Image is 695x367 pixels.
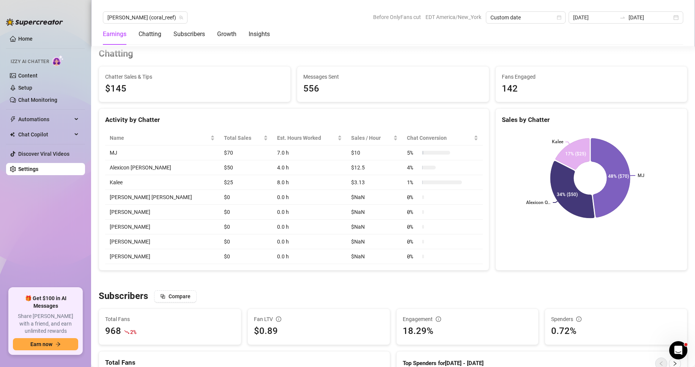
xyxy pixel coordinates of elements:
[18,151,69,157] a: Discover Viral Videos
[254,315,384,323] div: Fan LTV
[273,190,347,205] td: 0.0 h
[347,175,402,190] td: $3.13
[124,329,129,335] span: fall
[273,160,347,175] td: 4.0 h
[105,205,219,220] td: [PERSON_NAME]
[219,190,273,205] td: $0
[273,205,347,220] td: 0.0 h
[407,163,419,172] span: 4 %
[130,328,136,335] span: 2 %
[30,341,52,347] span: Earn now
[551,324,681,339] div: 0.72%
[105,315,235,323] span: Total Fans
[619,14,626,21] span: swap-right
[99,290,148,302] h3: Subscribers
[347,249,402,264] td: $NaN
[347,205,402,220] td: $NaN
[18,85,32,91] a: Setup
[217,30,236,39] div: Growth
[105,146,219,160] td: MJ
[139,30,161,39] div: Chatting
[219,131,273,146] th: Total Sales
[273,175,347,190] td: 8.0 h
[426,11,481,23] span: EDT America/New_York
[273,220,347,234] td: 0.0 h
[107,12,183,23] span: Anna (coral_reef)
[407,149,419,157] span: 5 %
[273,234,347,249] td: 0.0 h
[105,190,219,205] td: [PERSON_NAME] [PERSON_NAME]
[105,131,219,146] th: Name
[277,134,336,142] div: Est. Hours Worked
[219,220,273,234] td: $0
[273,146,347,160] td: 7.0 h
[407,237,419,246] span: 0 %
[105,249,219,264] td: [PERSON_NAME]
[573,13,616,22] input: Start date
[407,252,419,261] span: 0 %
[551,315,681,323] div: Spenders
[105,160,219,175] td: Alexicon [PERSON_NAME]
[105,73,284,81] span: Chatter Sales & Tips
[254,324,384,339] div: $0.89
[373,11,421,23] span: Before OnlyFans cut
[219,249,273,264] td: $0
[557,15,561,20] span: calendar
[407,178,419,187] span: 1 %
[105,220,219,234] td: [PERSON_NAME]
[347,131,402,146] th: Sales / Hour
[219,205,273,220] td: $0
[407,208,419,216] span: 0 %
[18,36,33,42] a: Home
[52,55,64,66] img: AI Chatter
[638,173,645,178] text: MJ
[11,58,49,65] span: Izzy AI Chatter
[6,18,63,26] img: logo-BBDzfeDw.svg
[219,175,273,190] td: $25
[436,316,441,322] span: info-circle
[160,294,165,299] span: block
[219,160,273,175] td: $50
[347,220,402,234] td: $NaN
[10,132,15,137] img: Chat Copilot
[403,315,533,323] div: Engagement
[18,113,72,125] span: Automations
[154,290,197,302] button: Compare
[403,324,533,339] div: 18.29%
[105,175,219,190] td: Kalee
[303,82,482,96] div: 556
[502,115,681,125] div: Sales by Chatter
[351,134,392,142] span: Sales / Hour
[347,146,402,160] td: $10
[105,324,121,339] div: 968
[619,14,626,21] span: to
[303,73,482,81] span: Messages Sent
[672,361,678,366] span: right
[502,82,681,96] div: 142
[13,338,78,350] button: Earn nowarrow-right
[18,73,38,79] a: Content
[407,134,472,142] span: Chat Conversion
[249,30,270,39] div: Insights
[402,131,482,146] th: Chat Conversion
[347,190,402,205] td: $NaN
[18,97,57,103] a: Chat Monitoring
[99,48,133,60] h3: Chatting
[110,134,209,142] span: Name
[10,116,16,122] span: thunderbolt
[669,341,687,359] iframe: Intercom live chat
[576,316,582,322] span: info-circle
[502,73,681,81] span: Fans Engaged
[173,30,205,39] div: Subscribers
[407,223,419,231] span: 0 %
[13,313,78,335] span: Share [PERSON_NAME] with a friend, and earn unlimited rewards
[629,13,672,22] input: End date
[18,128,72,141] span: Chat Copilot
[179,15,183,20] span: team
[219,234,273,249] td: $0
[13,295,78,310] span: 🎁 Get $100 in AI Messages
[407,193,419,201] span: 0 %
[18,166,38,172] a: Settings
[347,234,402,249] td: $NaN
[55,342,61,347] span: arrow-right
